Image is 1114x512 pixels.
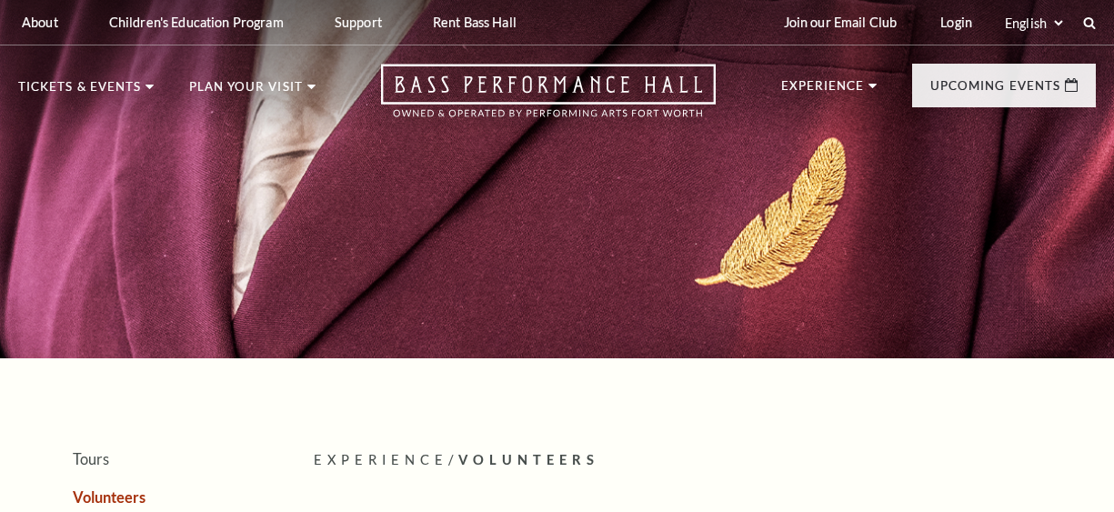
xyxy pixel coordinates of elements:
[18,81,141,103] p: Tickets & Events
[109,15,284,30] p: Children's Education Program
[314,449,1096,472] p: /
[73,488,146,506] a: Volunteers
[458,452,599,467] span: Volunteers
[189,81,303,103] p: Plan Your Visit
[433,15,517,30] p: Rent Bass Hall
[335,15,382,30] p: Support
[781,80,865,102] p: Experience
[1001,15,1066,32] select: Select:
[73,450,109,467] a: Tours
[930,80,1060,102] p: Upcoming Events
[22,15,58,30] p: About
[314,452,448,467] span: Experience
